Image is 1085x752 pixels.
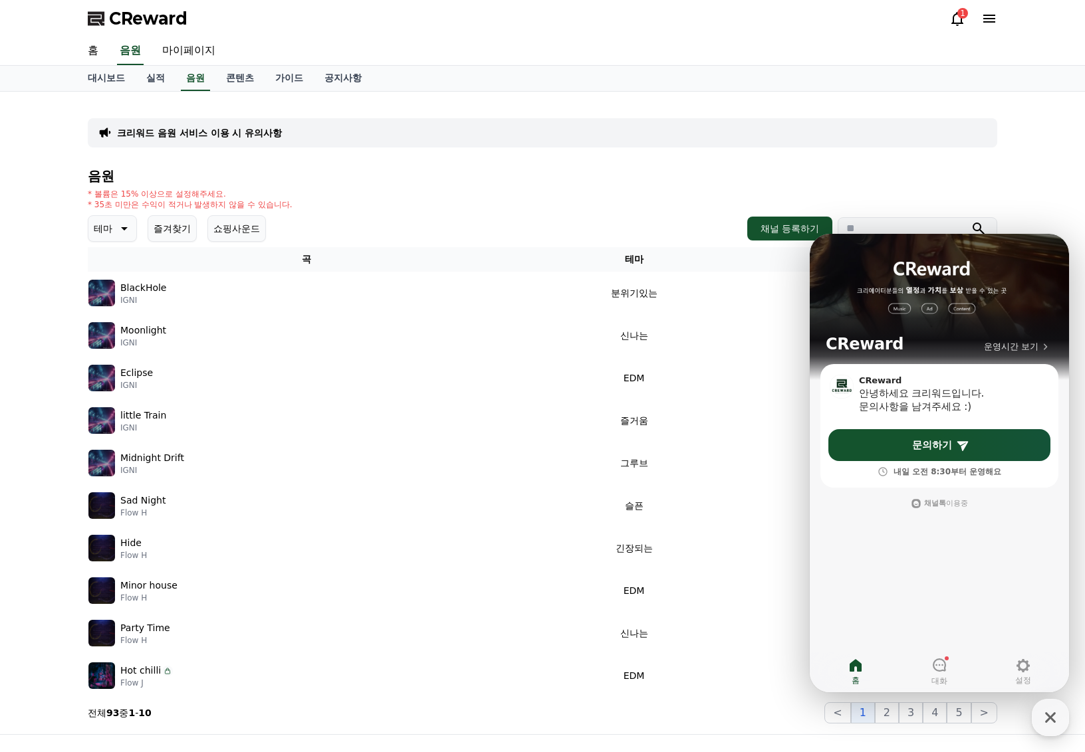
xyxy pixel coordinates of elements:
[526,654,742,697] td: EDM
[88,492,115,519] img: music
[526,612,742,654] td: 신나는
[120,366,153,380] p: Eclipse
[215,66,265,91] a: 콘텐츠
[810,234,1069,692] iframe: Channel chat
[94,219,112,238] p: 테마
[152,37,226,65] a: 마이페이지
[875,702,899,723] button: 2
[824,702,850,723] button: <
[742,484,916,527] td: 썰
[120,451,184,465] p: Midnight Drift
[88,247,526,272] th: 곡
[88,215,137,242] button: 테마
[88,407,115,434] img: music
[120,678,173,688] p: Flow J
[148,215,197,242] button: 즐겨찾기
[88,365,115,391] img: music
[742,272,916,314] td: 미스터리
[88,189,293,199] p: * 볼륨은 15% 이상으로 설정해주세요.
[949,11,965,27] a: 1
[526,399,742,442] td: 즐거움
[120,579,178,593] p: Minor house
[120,337,166,348] p: IGNI
[526,569,742,612] td: EDM
[971,702,997,723] button: >
[742,612,916,654] td: 이슈
[207,215,266,242] button: 쇼핑사운드
[120,635,170,646] p: Flow H
[88,280,115,306] img: music
[742,654,916,697] td: 이슈
[88,199,293,210] p: * 35초 미만은 수익이 적거나 발생하지 않을 수 있습니다.
[88,450,115,476] img: music
[526,527,742,569] td: 긴장되는
[88,535,115,561] img: music
[899,702,923,723] button: 3
[923,702,947,723] button: 4
[88,322,115,349] img: music
[117,37,144,65] a: 음원
[747,217,832,240] button: 채널 등록하기
[120,465,184,476] p: IGNI
[88,8,187,29] a: CReward
[742,399,916,442] td: 썰
[77,37,109,65] a: 홈
[88,169,997,183] h4: 음원
[120,508,166,518] p: Flow H
[106,707,119,718] strong: 93
[88,662,115,689] img: music
[742,247,916,272] th: 카테고리
[128,707,135,718] strong: 1
[181,66,210,91] a: 음원
[120,494,166,508] p: Sad Night
[742,442,916,484] td: 미스터리
[136,66,176,91] a: 실적
[742,314,916,357] td: 유머
[742,527,916,569] td: 미스터리
[120,593,178,603] p: Flow H
[120,621,170,635] p: Party Time
[109,8,187,29] span: CReward
[88,706,152,719] p: 전체 중 -
[120,550,147,561] p: Flow H
[88,577,115,604] img: music
[120,324,166,337] p: Moonlight
[526,484,742,527] td: 슬픈
[77,66,136,91] a: 대시보드
[526,442,742,484] td: 그루브
[120,380,153,391] p: IGNI
[120,423,166,433] p: IGNI
[526,272,742,314] td: 분위기있는
[851,702,875,723] button: 1
[947,702,971,723] button: 5
[117,126,282,140] a: 크리워드 음원 서비스 이용 시 유의사항
[526,247,742,272] th: 테마
[526,314,742,357] td: 신나는
[957,8,968,19] div: 1
[88,620,115,646] img: music
[120,409,166,423] p: little Train
[314,66,372,91] a: 공지사항
[120,295,166,306] p: IGNI
[742,569,916,612] td: 이슈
